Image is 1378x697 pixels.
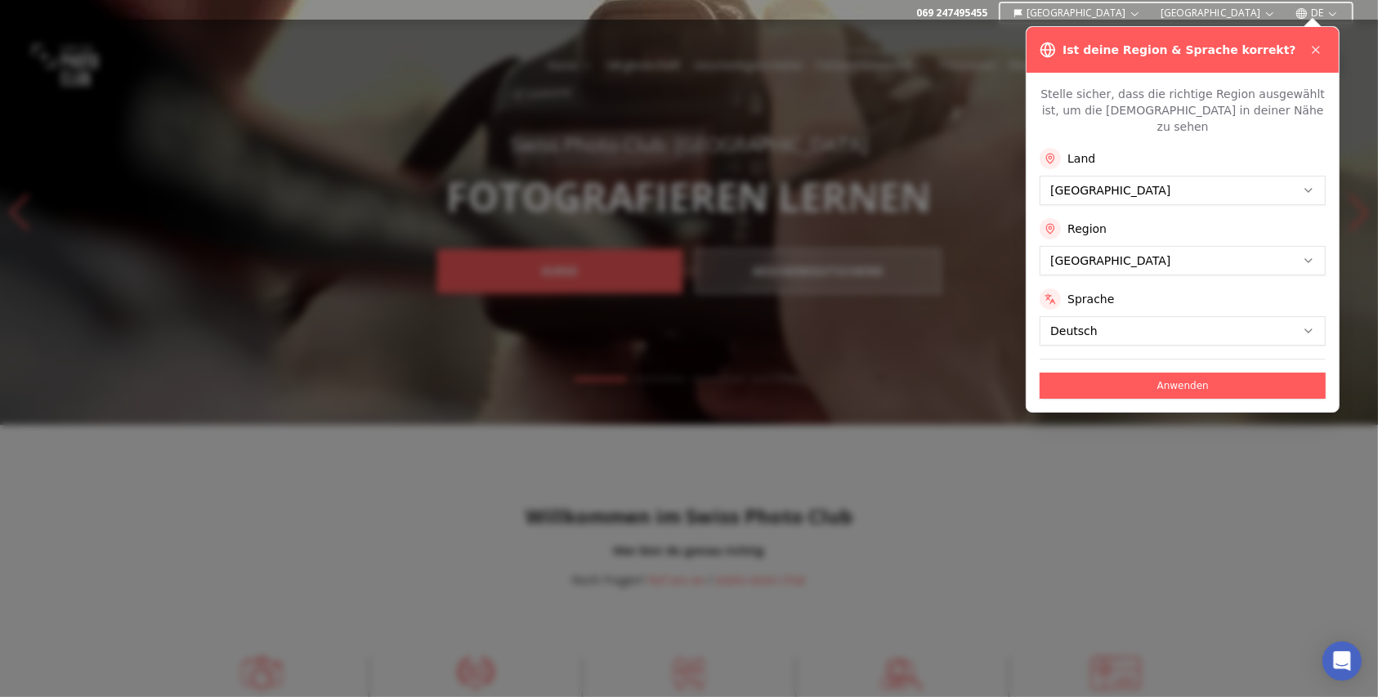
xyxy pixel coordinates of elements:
[1067,291,1114,307] label: Sprache
[1007,3,1148,23] button: [GEOGRAPHIC_DATA]
[1063,42,1295,58] h3: Ist deine Region & Sprache korrekt?
[1040,86,1326,135] p: Stelle sicher, dass die richtige Region ausgewählt ist, um die [DEMOGRAPHIC_DATA] in deiner Nähe ...
[1067,221,1107,237] label: Region
[1289,3,1345,23] button: DE
[1040,373,1326,399] button: Anwenden
[1322,641,1362,681] div: Open Intercom Messenger
[1154,3,1282,23] button: [GEOGRAPHIC_DATA]
[916,7,987,20] a: 069 247495455
[1067,150,1095,167] label: Land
